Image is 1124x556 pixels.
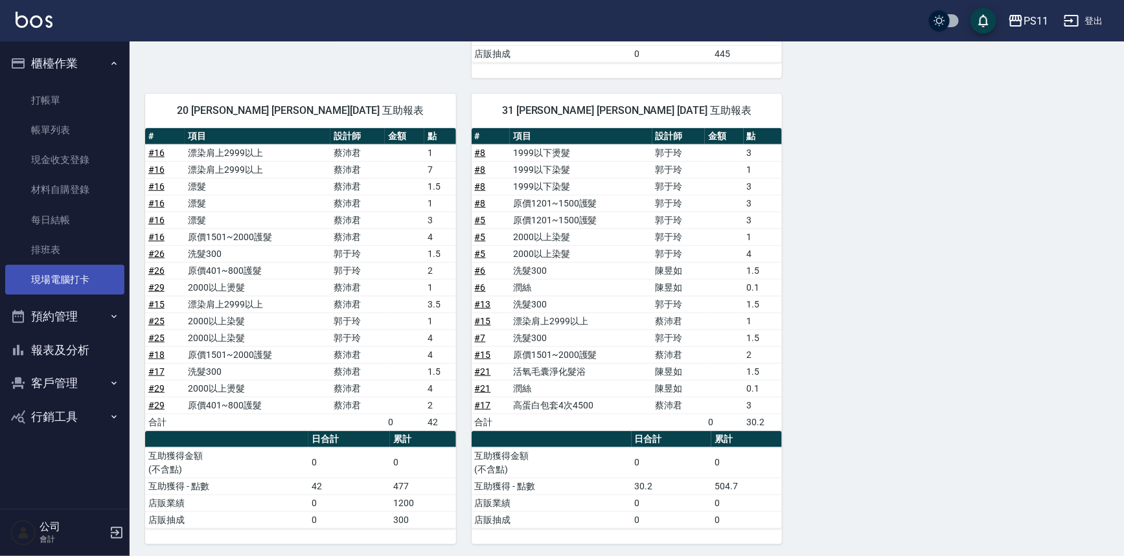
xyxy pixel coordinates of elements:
[632,478,712,495] td: 30.2
[185,363,330,380] td: 洗髮300
[652,195,705,212] td: 郭于玲
[424,161,455,178] td: 7
[652,178,705,195] td: 郭于玲
[510,245,652,262] td: 2000以上染髮
[330,346,385,363] td: 蔡沛君
[705,414,744,430] td: 0
[148,232,165,242] a: #16
[475,400,491,410] a: #17
[652,363,705,380] td: 陳昱如
[390,478,456,495] td: 477
[510,195,652,212] td: 原價1201~1500護髮
[330,212,385,228] td: 蔡沛君
[424,329,455,346] td: 4
[711,447,782,478] td: 0
[390,447,456,478] td: 0
[424,195,455,212] td: 1
[185,228,330,245] td: 原價1501~2000護髮
[145,414,185,430] td: 合計
[330,313,385,329] td: 郭于玲
[185,380,330,397] td: 2000以上燙髮
[510,178,652,195] td: 1999以下染髮
[308,495,390,511] td: 0
[475,232,486,242] a: #5
[308,511,390,528] td: 0
[145,495,308,511] td: 店販業績
[330,144,385,161] td: 蔡沛君
[185,195,330,212] td: 漂髮
[744,128,783,145] th: 點
[711,431,782,448] th: 累計
[424,380,455,397] td: 4
[185,128,330,145] th: 項目
[308,431,390,448] th: 日合計
[5,145,124,175] a: 現金收支登錄
[652,296,705,313] td: 郭于玲
[711,478,782,495] td: 504.7
[744,346,783,363] td: 2
[148,148,165,158] a: #16
[472,128,510,145] th: #
[475,333,486,343] a: #7
[185,313,330,329] td: 2000以上染髮
[744,178,783,195] td: 3
[652,228,705,245] td: 郭于玲
[510,144,652,161] td: 1999以下燙髮
[424,228,455,245] td: 4
[472,128,783,431] table: a dense table
[652,212,705,228] td: 郭于玲
[487,104,767,117] span: 31 [PERSON_NAME] [PERSON_NAME] [DATE] 互助報表
[16,12,52,28] img: Logo
[475,164,486,175] a: #8
[424,262,455,279] td: 2
[424,397,455,414] td: 2
[652,262,705,279] td: 陳昱如
[510,296,652,313] td: 洗髮300
[510,397,652,414] td: 高蛋白包套4次4500
[424,414,455,430] td: 42
[510,346,652,363] td: 原價1501~2000護髮
[148,265,165,276] a: #26
[744,414,783,430] td: 30.2
[185,144,330,161] td: 漂染肩上2999以上
[5,333,124,367] button: 報表及分析
[148,400,165,410] a: #29
[5,366,124,400] button: 客戶管理
[308,478,390,495] td: 42
[711,511,782,528] td: 0
[475,350,491,360] a: #15
[744,313,783,329] td: 1
[145,128,456,431] table: a dense table
[475,265,486,276] a: #6
[472,431,783,529] table: a dense table
[744,397,783,414] td: 3
[308,447,390,478] td: 0
[472,414,510,430] td: 合計
[185,245,330,262] td: 洗髮300
[40,520,106,533] h5: 公司
[472,478,632,495] td: 互助獲得 - 點數
[632,447,712,478] td: 0
[652,161,705,178] td: 郭于玲
[5,265,124,295] a: 現場電腦打卡
[424,346,455,363] td: 4
[744,296,783,313] td: 1.5
[185,161,330,178] td: 漂染肩上2999以上
[185,346,330,363] td: 原價1501~2000護髮
[510,262,652,279] td: 洗髮300
[148,383,165,394] a: #29
[632,495,712,511] td: 0
[510,363,652,380] td: 活氧毛囊淨化髮浴
[5,175,124,205] a: 材料自購登錄
[711,495,782,511] td: 0
[744,228,783,245] td: 1
[652,397,705,414] td: 蔡沛君
[148,282,165,293] a: #29
[475,249,486,259] a: #5
[744,144,783,161] td: 3
[1024,13,1048,29] div: PS11
[145,431,456,529] table: a dense table
[40,533,106,545] p: 會計
[148,198,165,208] a: #16
[424,178,455,195] td: 1.5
